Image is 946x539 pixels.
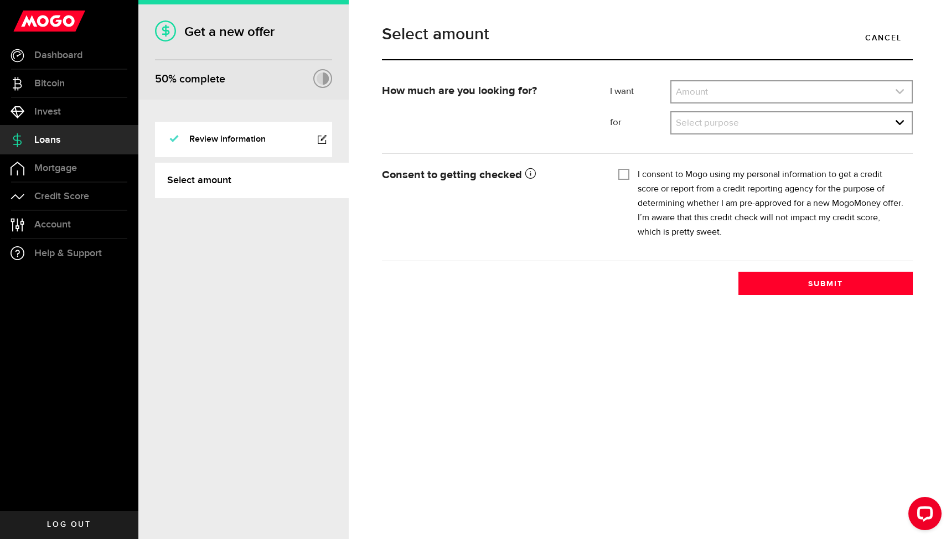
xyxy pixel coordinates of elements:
div: % complete [155,69,225,89]
a: Cancel [854,26,913,49]
span: Dashboard [34,50,82,60]
span: Account [34,220,71,230]
span: Help & Support [34,248,102,258]
a: expand select [671,81,912,102]
h1: Select amount [382,26,913,43]
span: Log out [47,521,91,528]
label: for [610,116,670,129]
span: Loans [34,135,60,145]
span: Mortgage [34,163,77,173]
span: Credit Score [34,191,89,201]
label: I consent to Mogo using my personal information to get a credit score or report from a credit rep... [638,168,904,240]
button: Submit [738,272,913,295]
input: I consent to Mogo using my personal information to get a credit score or report from a credit rep... [618,168,629,179]
span: Bitcoin [34,79,65,89]
iframe: LiveChat chat widget [900,493,946,539]
label: I want [610,85,670,99]
a: Select amount [155,163,349,198]
strong: How much are you looking for? [382,85,537,96]
span: 50 [155,72,168,86]
a: expand select [671,112,912,133]
a: Review information [155,122,332,157]
strong: Consent to getting checked [382,169,536,180]
h1: Get a new offer [155,24,332,40]
span: Invest [34,107,61,117]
